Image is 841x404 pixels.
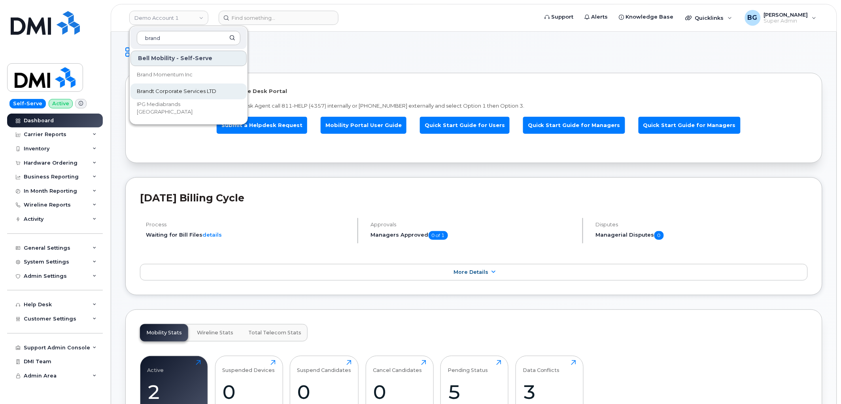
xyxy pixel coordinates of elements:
span: IPG Mediabrands [GEOGRAPHIC_DATA] [137,101,228,116]
div: 0 [222,380,276,404]
h4: Disputes [596,222,808,228]
div: 2 [147,380,201,404]
a: Quick Start Guide for Managers [523,117,625,134]
div: 3 [523,380,576,404]
h4: Approvals [371,222,576,228]
h4: Process [146,222,351,228]
h2: [DATE] Billing Cycle [140,192,808,204]
a: Mobility Portal User Guide [321,117,406,134]
div: Suspend Candidates [297,360,352,373]
h5: Managers Approved [371,231,576,240]
span: More Details [454,269,489,275]
a: Brandt Corporate Services LTD [130,83,247,99]
span: 0 [654,231,664,240]
p: To speak with a Mobile Device Service Desk Agent call 811-HELP (4357) internally or [PHONE_NUMBER... [140,102,808,110]
div: Suspended Devices [222,360,275,373]
div: 5 [448,380,501,404]
div: 0 [373,380,426,404]
a: Quick Start Guide for Users [420,117,510,134]
span: Total Telecom Stats [248,330,301,336]
span: Wireline Stats [197,330,233,336]
span: 0 of 1 [429,231,448,240]
a: details [202,231,222,238]
a: Brand Momentum Inc [130,67,247,83]
span: Brand Momentum Inc [137,71,193,79]
input: Search [137,31,240,45]
div: 0 [297,380,352,404]
h5: Managerial Disputes [596,231,808,240]
a: Submit a Helpdesk Request [217,117,307,134]
li: Waiting for Bill Files [146,231,351,239]
p: Welcome to the Mobile Device Service Desk Portal [140,87,808,95]
span: Brandt Corporate Services LTD [137,87,216,95]
div: Data Conflicts [523,360,560,373]
div: Cancel Candidates [373,360,422,373]
a: IPG Mediabrands [GEOGRAPHIC_DATA] [130,100,247,116]
a: Quick Start Guide for Managers [639,117,741,134]
div: Active [147,360,164,373]
div: Pending Status [448,360,488,373]
div: Bell Mobility - Self-Serve [130,51,247,66]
